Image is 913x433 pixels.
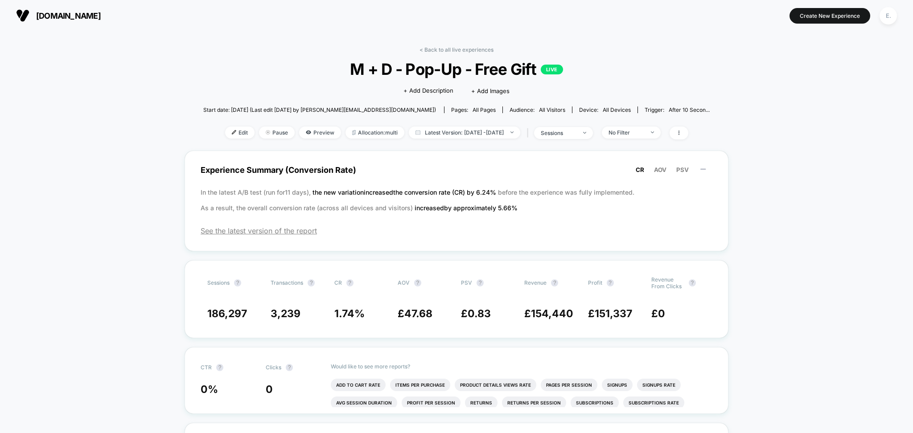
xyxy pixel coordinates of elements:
[259,127,295,139] span: Pause
[402,396,461,409] li: Profit Per Session
[651,131,654,133] img: end
[524,307,573,320] span: £
[266,383,273,396] span: 0
[651,307,665,320] span: £
[414,279,421,286] button: ?
[271,307,300,320] span: 3,239
[390,379,450,391] li: Items Per Purchase
[645,106,710,113] div: Trigger:
[471,87,510,94] span: + Add Images
[286,364,293,371] button: ?
[313,188,498,196] span: the new variation increased the conversion rate (CR) by 6.24 %
[207,307,247,320] span: 186,297
[404,307,432,320] span: 47.68
[345,127,404,139] span: Allocation: multi
[216,364,223,371] button: ?
[16,9,29,22] img: Visually logo
[539,106,565,113] span: All Visitors
[674,166,691,174] button: PSV
[415,130,420,135] img: calendar
[583,132,586,134] img: end
[266,130,270,135] img: end
[658,307,665,320] span: 0
[676,166,689,173] span: PSV
[201,383,218,396] span: 0 %
[541,379,597,391] li: Pages Per Session
[271,279,303,286] span: Transactions
[451,106,496,113] div: Pages:
[880,7,897,25] div: E.
[637,379,681,391] li: Signups Rate
[588,279,602,286] span: Profit
[201,184,712,216] p: In the latest A/B test (run for 11 days), before the experience was fully implemented. As a resul...
[633,166,647,174] button: CR
[525,127,534,139] span: |
[234,279,241,286] button: ?
[415,204,518,212] span: increased by approximately 5.66 %
[689,279,696,286] button: ?
[609,129,644,136] div: No Filter
[308,279,315,286] button: ?
[207,279,230,286] span: Sessions
[419,46,494,53] a: < Back to all live experiences
[541,65,563,74] p: LIVE
[607,279,614,286] button: ?
[455,379,536,391] li: Product Details Views Rate
[331,363,712,370] p: Would like to see more reports?
[654,166,666,173] span: AOV
[468,307,491,320] span: 0.83
[524,279,547,286] span: Revenue
[595,307,632,320] span: 151,337
[465,396,498,409] li: Returns
[541,130,576,136] div: sessions
[877,7,900,25] button: E.
[636,166,644,173] span: CR
[551,279,558,286] button: ?
[201,160,712,180] span: Experience Summary (Conversion Rate)
[502,396,566,409] li: Returns Per Session
[510,131,514,133] img: end
[623,396,684,409] li: Subscriptions Rate
[398,279,410,286] span: AOV
[461,307,491,320] span: £
[588,307,632,320] span: £
[571,396,619,409] li: Subscriptions
[461,279,472,286] span: PSV
[331,379,386,391] li: Add To Cart Rate
[477,279,484,286] button: ?
[346,279,354,286] button: ?
[352,130,356,135] img: rebalance
[225,127,255,139] span: Edit
[36,11,101,20] span: [DOMAIN_NAME]
[266,364,281,371] span: Clicks
[669,106,710,113] span: After 10 Secon...
[572,106,637,113] span: Device:
[398,307,432,320] span: £
[473,106,496,113] span: all pages
[510,106,565,113] div: Audience:
[299,127,341,139] span: Preview
[531,307,573,320] span: 154,440
[334,279,342,286] span: CR
[651,166,669,174] button: AOV
[334,307,365,320] span: 1.74 %
[229,60,684,78] span: M + D - Pop-Up - Free Gift
[13,8,103,23] button: [DOMAIN_NAME]
[201,364,212,371] span: CTR
[651,276,684,290] span: Revenue From Clicks
[201,226,712,235] span: See the latest version of the report
[602,379,633,391] li: Signups
[403,86,453,95] span: + Add Description
[203,106,436,113] span: Start date: [DATE] (Last edit [DATE] by [PERSON_NAME][EMAIL_ADDRESS][DOMAIN_NAME])
[603,106,631,113] span: all devices
[790,8,870,24] button: Create New Experience
[331,396,397,409] li: Avg Session Duration
[409,127,520,139] span: Latest Version: [DATE] - [DATE]
[232,130,236,135] img: edit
